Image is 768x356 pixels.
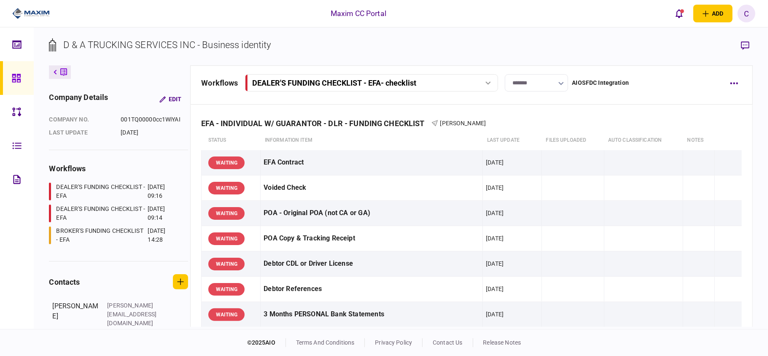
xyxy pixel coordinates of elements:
div: Debtor References [264,280,480,299]
div: last update [49,128,112,137]
button: open notifications list [671,5,688,22]
a: release notes [483,339,521,346]
div: EFA - INDIVIDUAL W/ GUARANTOR - DLR - FUNDING CHECKLIST [201,119,431,128]
div: [DATE] [486,285,504,293]
a: DEALER'S FUNDING CHECKLIST - EFA[DATE] 09:16 [49,183,178,200]
div: company no. [49,115,112,124]
th: notes [683,131,715,150]
div: [DATE] [486,183,504,192]
div: contacts [49,276,80,288]
div: DEALER'S FUNDING CHECKLIST - EFA [56,205,145,222]
div: DEALER'S FUNDING CHECKLIST - EFA - checklist [253,78,417,87]
div: 3 Months PERSONAL Bank Statements [264,305,480,324]
div: Voided Check [264,178,480,197]
div: POA - Original POA (not CA or GA) [264,204,480,223]
button: DEALER'S FUNDING CHECKLIST - EFA- checklist [245,74,498,92]
div: WAITING [208,258,245,270]
div: [DATE] [486,310,504,318]
div: [DATE] [486,234,504,243]
div: [DATE] [121,128,182,137]
div: WAITING [208,283,245,296]
button: C [738,5,755,22]
div: [DATE] 09:16 [148,183,178,200]
img: client company logo [12,7,50,20]
div: AIOSFDC Integration [572,78,629,87]
th: auto classification [604,131,683,150]
div: POA Copy & Tracking Receipt [264,229,480,248]
a: DEALER'S FUNDING CHECKLIST - EFA[DATE] 09:14 [49,205,178,222]
div: workflows [201,77,238,89]
div: © 2025 AIO [247,338,286,347]
th: status [202,131,261,150]
button: Edit [153,92,188,107]
div: [DATE] 14:28 [148,227,178,244]
div: 001TQ00000cc1WiYAI [121,115,182,124]
th: Information item [261,131,483,150]
span: [PERSON_NAME] [440,120,486,127]
div: [DATE] [486,158,504,167]
th: last update [483,131,542,150]
div: WAITING [208,308,245,321]
div: company details [49,92,108,107]
div: WAITING [208,232,245,245]
div: BROKER'S FUNDING CHECKLIST - EFA [56,227,146,244]
a: privacy policy [375,339,412,346]
a: BROKER'S FUNDING CHECKLIST - EFA[DATE] 14:28 [49,227,178,244]
th: Files uploaded [542,131,604,150]
button: open adding identity options [693,5,733,22]
div: [PERSON_NAME][EMAIL_ADDRESS][DOMAIN_NAME] [107,301,162,328]
div: Maxim CC Portal [331,8,386,19]
a: terms and conditions [296,339,355,346]
div: [DATE] [486,209,504,217]
div: WAITING [208,182,245,194]
div: DEALER'S FUNDING CHECKLIST - EFA [56,183,145,200]
div: WAITING [208,207,245,220]
div: [DATE] [486,259,504,268]
div: [DATE] 09:14 [148,205,178,222]
div: D & A TRUCKING SERVICES INC - Business identity [63,38,271,52]
div: EFA Contract [264,153,480,172]
div: workflows [49,163,188,174]
a: contact us [433,339,462,346]
div: [PERSON_NAME] [52,301,99,337]
div: WAITING [208,156,245,169]
div: Debtor CDL or Driver License [264,254,480,273]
